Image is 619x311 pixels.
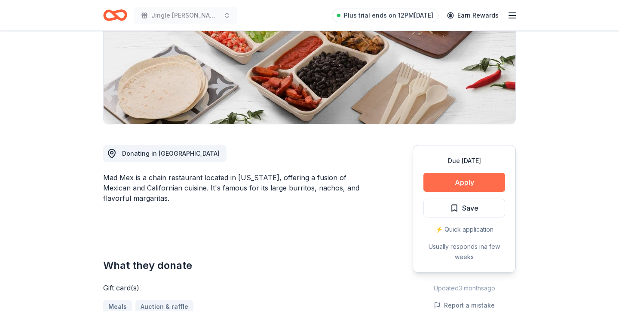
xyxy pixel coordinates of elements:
[462,202,478,214] span: Save
[413,283,516,293] div: Updated 3 months ago
[423,242,505,262] div: Usually responds in a few weeks
[122,150,220,157] span: Donating in [GEOGRAPHIC_DATA]
[423,173,505,192] button: Apply
[423,199,505,217] button: Save
[434,300,495,311] button: Report a mistake
[103,283,371,293] div: Gift card(s)
[423,224,505,235] div: ⚡️ Quick application
[423,156,505,166] div: Due [DATE]
[103,5,127,25] a: Home
[442,8,504,23] a: Earn Rewards
[103,172,371,203] div: Mad Mex is a chain restaurant located in [US_STATE], offering a fusion of Mexican and Californian...
[151,10,220,21] span: Jingle [PERSON_NAME]
[134,7,237,24] button: Jingle [PERSON_NAME]
[103,259,371,272] h2: What they donate
[332,9,438,22] a: Plus trial ends on 12PM[DATE]
[344,10,433,21] span: Plus trial ends on 12PM[DATE]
